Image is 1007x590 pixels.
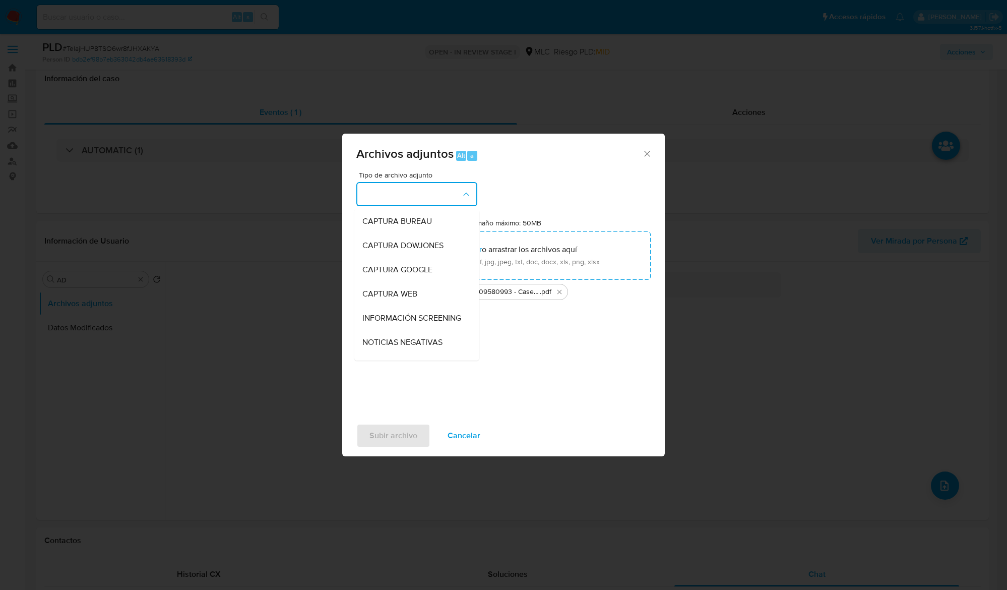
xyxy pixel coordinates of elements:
[356,145,454,162] span: Archivos adjuntos
[470,151,474,160] span: a
[642,149,651,158] button: Cerrar
[540,287,551,297] span: .pdf
[471,287,540,297] span: 2409580993 - Caselog
[362,313,461,323] span: INFORMACIÓN SCREENING
[448,425,480,447] span: Cancelar
[457,151,465,160] span: Alt
[434,424,493,448] button: Cancelar
[356,280,651,300] ul: Archivos seleccionados
[553,286,565,298] button: Eliminar 2409580993 - Caselog.pdf
[362,216,432,226] span: CAPTURA BUREAU
[362,241,444,251] span: CAPTURA DOWJONES
[469,218,541,227] label: Tamaño máximo: 50MB
[362,337,443,347] span: NOTICIAS NEGATIVAS
[359,171,480,179] span: Tipo de archivo adjunto
[362,265,432,275] span: CAPTURA GOOGLE
[362,289,417,299] span: CAPTURA WEB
